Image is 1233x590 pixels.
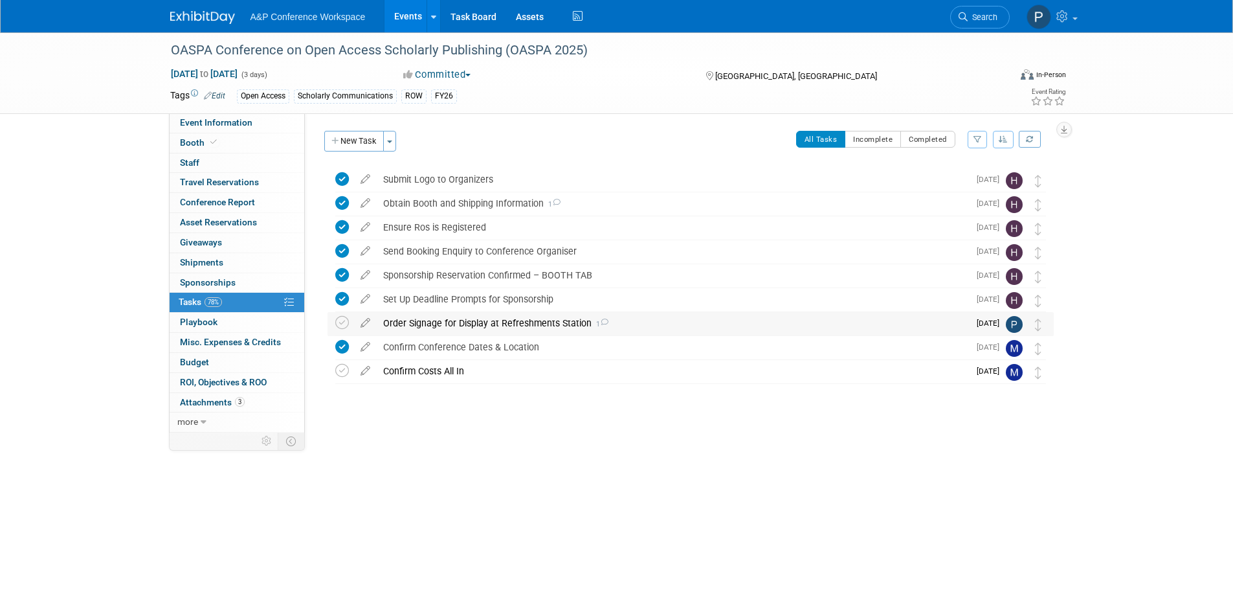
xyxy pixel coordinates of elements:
button: Completed [900,131,955,148]
a: Travel Reservations [170,173,304,192]
img: Hannah Siegel [1006,292,1023,309]
a: Asset Reservations [170,213,304,233]
div: Open Access [237,89,289,103]
a: Conference Report [170,193,304,212]
a: more [170,413,304,432]
img: Phoebe Murphy-Dunn [1027,5,1051,29]
span: [DATE] [977,367,1006,376]
a: edit [354,293,377,305]
img: Hannah Siegel [1006,244,1023,261]
img: Matt Hambridge [1006,340,1023,357]
span: Event Information [180,117,252,128]
button: New Task [324,131,384,152]
span: Search [968,12,997,22]
div: Confirm Costs All In [377,360,969,382]
span: (3 days) [240,71,267,79]
a: Booth [170,133,304,153]
a: ROI, Objectives & ROO [170,373,304,392]
a: edit [354,317,377,329]
i: Move task [1035,247,1041,259]
span: [DATE] [977,271,1006,280]
span: [DATE] [977,247,1006,256]
span: Booth [180,137,219,148]
span: Staff [180,157,199,168]
a: Event Information [170,113,304,133]
i: Move task [1035,271,1041,283]
img: Hannah Siegel [1006,268,1023,285]
i: Move task [1035,367,1041,379]
div: Ensure Ros is Registered [377,216,969,238]
div: Obtain Booth and Shipping Information [377,192,969,214]
img: Phoebe Murphy-Dunn [1006,316,1023,333]
span: Tasks [179,297,222,307]
span: [DATE] [977,199,1006,208]
a: edit [354,341,377,353]
span: Sponsorships [180,277,236,288]
span: Giveaways [180,237,222,247]
span: 3 [235,397,245,407]
div: Order Signage for Display at Refreshments Station [377,312,969,334]
span: Budget [180,357,209,367]
span: to [198,69,210,79]
span: [DATE] [977,295,1006,304]
button: Incomplete [845,131,901,148]
span: Misc. Expenses & Credits [180,337,281,347]
a: Attachments3 [170,393,304,413]
span: A&P Conference Workspace [250,12,366,22]
td: Tags [170,89,225,104]
div: Scholarly Communications [294,89,397,103]
img: Hannah Siegel [1006,196,1023,213]
div: Event Format [933,67,1067,87]
a: Tasks78% [170,293,304,312]
img: Format-Inperson.png [1021,69,1034,80]
img: Matt Hambridge [1006,364,1023,381]
span: ROI, Objectives & ROO [180,377,267,387]
div: Confirm Conference Dates & Location [377,336,969,358]
div: Submit Logo to Organizers [377,168,969,190]
a: edit [354,221,377,233]
div: Set Up Deadline Prompts for Sponsorship [377,288,969,310]
a: Sponsorships [170,273,304,293]
a: Edit [204,91,225,100]
a: edit [354,198,377,209]
span: 78% [205,297,222,307]
i: Move task [1035,175,1041,187]
i: Booth reservation complete [210,139,217,146]
span: 1 [592,320,608,328]
img: ExhibitDay [170,11,235,24]
span: Conference Report [180,197,255,207]
a: Playbook [170,313,304,332]
div: In-Person [1036,70,1066,80]
span: [DATE] [977,319,1006,328]
a: edit [354,365,377,377]
i: Move task [1035,343,1041,355]
div: Sponsorship Reservation Confirmed – BOOTH TAB [377,264,969,286]
a: Staff [170,153,304,173]
img: Hannah Siegel [1006,220,1023,237]
div: Send Booking Enquiry to Conference Organiser [377,240,969,262]
span: more [177,416,198,427]
span: [DATE] [977,343,1006,352]
span: Shipments [180,257,223,267]
a: Giveaways [170,233,304,253]
a: Shipments [170,253,304,273]
div: FY26 [431,89,457,103]
i: Move task [1035,319,1041,331]
button: Committed [399,68,476,82]
span: Playbook [180,317,217,327]
a: Misc. Expenses & Credits [170,333,304,352]
img: Hannah Siegel [1006,172,1023,189]
div: ROW [401,89,427,103]
button: All Tasks [796,131,846,148]
div: Event Rating [1030,89,1065,95]
div: OASPA Conference on Open Access Scholarly Publishing (OASPA 2025) [166,39,990,62]
span: Attachments [180,397,245,407]
a: Search [950,6,1010,28]
td: Personalize Event Tab Strip [256,433,278,449]
i: Move task [1035,223,1041,235]
a: edit [354,174,377,185]
a: edit [354,245,377,257]
span: [DATE] [977,223,1006,232]
span: [GEOGRAPHIC_DATA], [GEOGRAPHIC_DATA] [715,71,877,81]
i: Move task [1035,199,1041,211]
